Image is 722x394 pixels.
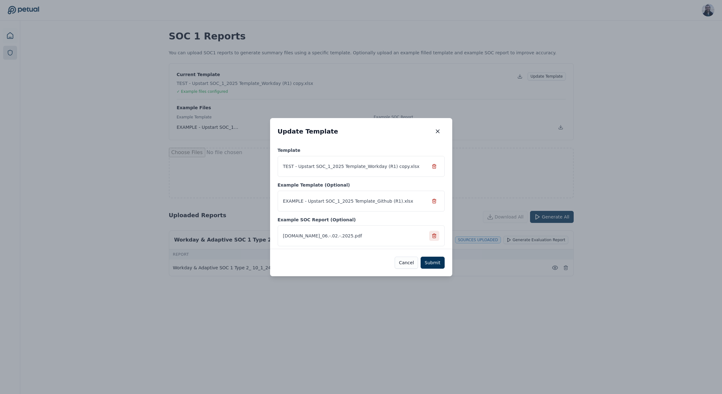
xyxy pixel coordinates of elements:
p: Template [278,147,445,153]
span: EXAMPLE - Upstart SOC_1_2025 Template_Github (R1).xlsx [283,198,413,204]
p: Example SOC Report (Optional) [278,217,445,223]
button: Remove Example SOC Report [429,231,439,241]
span: [DOMAIN_NAME]_06.-.02.-.2025.pdf [283,233,362,239]
p: Example Template (Optional) [278,182,445,188]
button: Remove Example Template [429,196,439,206]
button: Submit [421,257,445,269]
span: TEST - Upstart SOC_1_2025 Template_Workday (R1) copy.xlsx [283,163,420,170]
button: Cancel [395,257,418,269]
button: Replace Template [429,161,439,171]
h2: Update Template [278,127,338,136]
